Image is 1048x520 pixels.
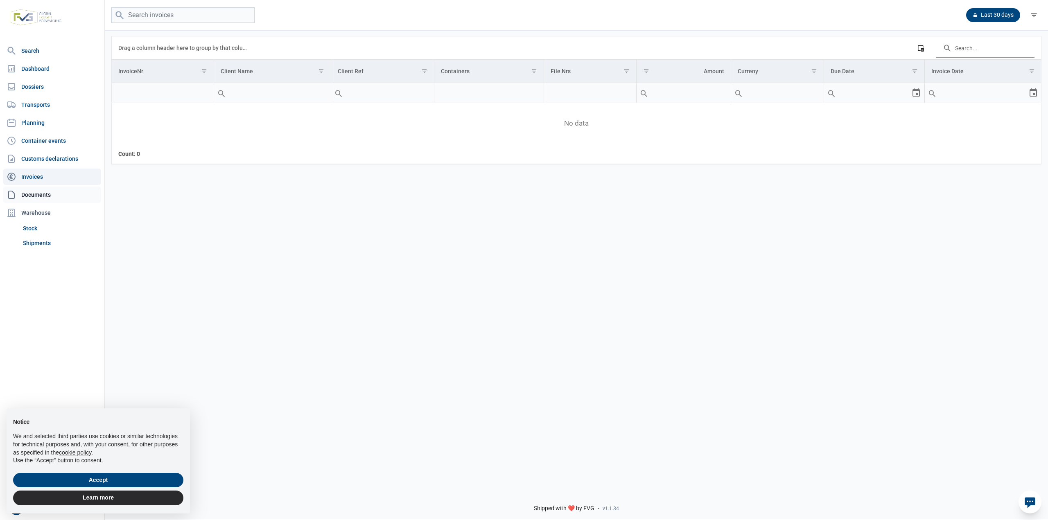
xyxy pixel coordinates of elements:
[3,187,101,203] a: Documents
[913,41,928,55] div: Column Chooser
[3,169,101,185] a: Invoices
[434,83,544,103] input: Filter cell
[118,41,250,54] div: Drag a column header here to group by that column
[531,68,537,74] span: Show filter options for column 'Containers'
[1028,83,1038,103] div: Select
[925,83,1028,103] input: Filter cell
[1029,68,1035,74] span: Show filter options for column 'Invoice Date'
[544,83,636,103] input: Filter cell
[936,38,1034,58] input: Search in the data grid
[214,83,229,103] div: Search box
[441,68,470,74] div: Containers
[598,505,599,512] span: -
[59,449,91,456] a: cookie policy
[3,43,101,59] a: Search
[544,60,636,83] td: Column File Nrs
[738,68,758,74] div: Curreny
[3,97,101,113] a: Transports
[925,83,940,103] div: Search box
[931,68,964,74] div: Invoice Date
[112,83,214,103] input: Filter cell
[731,60,824,83] td: Column Curreny
[731,83,824,103] input: Filter cell
[111,7,255,23] input: Search invoices
[331,83,434,103] input: Filter cell
[118,68,143,74] div: InvoiceNr
[3,79,101,95] a: Dossiers
[118,36,1034,59] div: Data grid toolbar
[643,68,649,74] span: Show filter options for column 'Amount'
[831,68,854,74] div: Due Date
[214,83,331,103] input: Filter cell
[331,60,434,83] td: Column Client Ref
[824,83,911,103] input: Filter cell
[318,68,324,74] span: Show filter options for column 'Client Name'
[421,68,427,74] span: Show filter options for column 'Client Ref'
[966,8,1020,22] div: Last 30 days
[924,83,1041,103] td: Filter cell
[824,83,839,103] div: Search box
[637,60,731,83] td: Column Amount
[112,119,1041,128] span: No data
[118,150,208,158] div: InvoiceNr Count: 0
[824,60,924,83] td: Column Due Date
[338,68,364,74] div: Client Ref
[221,68,253,74] div: Client Name
[112,36,1041,164] div: Data grid with 0 rows and 9 columns
[911,83,921,103] div: Select
[731,83,746,103] div: Search box
[7,6,65,29] img: FVG - Global freight forwarding
[637,83,651,103] div: Search box
[13,432,183,457] p: We and selected third parties use cookies or similar technologies for technical purposes and, wit...
[20,221,101,236] a: Stock
[704,68,724,74] div: Amount
[13,418,183,426] h2: Notice
[3,61,101,77] a: Dashboard
[824,83,924,103] td: Filter cell
[112,60,214,83] td: Column InvoiceNr
[13,473,183,488] button: Accept
[623,68,630,74] span: Show filter options for column 'File Nrs'
[20,236,101,250] a: Shipments
[13,491,183,505] button: Learn more
[924,60,1041,83] td: Column Invoice Date
[434,60,544,83] td: Column Containers
[912,68,918,74] span: Show filter options for column 'Due Date'
[3,205,101,221] div: Warehouse
[214,60,331,83] td: Column Client Name
[3,115,101,131] a: Planning
[1027,8,1041,23] div: filter
[551,68,571,74] div: File Nrs
[13,457,183,465] p: Use the “Accept” button to consent.
[3,133,101,149] a: Container events
[3,151,101,167] a: Customs declarations
[603,505,619,512] span: v1.1.34
[811,68,817,74] span: Show filter options for column 'Curreny'
[534,505,594,512] span: Shipped with ❤️ by FVG
[201,68,207,74] span: Show filter options for column 'InvoiceNr'
[637,83,731,103] input: Filter cell
[331,83,346,103] div: Search box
